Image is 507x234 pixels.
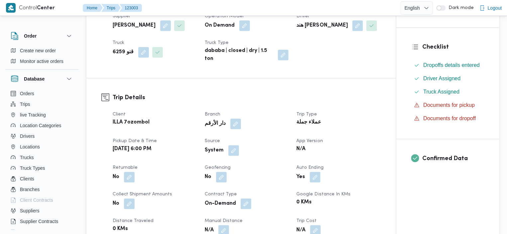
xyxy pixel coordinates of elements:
span: Driver Assigned [423,75,460,83]
span: Trips [20,100,30,108]
span: Trip Cost [296,219,317,223]
button: Supplier Contracts [8,216,76,227]
span: Driver [296,14,310,18]
button: Location Categories [8,120,76,131]
button: Locations [8,141,76,152]
b: Center [37,6,55,11]
span: Documents for pickup [423,101,475,109]
span: Truck Assigned [423,89,459,95]
span: Suppliers [20,207,39,215]
h3: Confirmed Data [422,154,484,163]
span: Clients [20,175,34,183]
b: عملاء جملة [296,118,321,126]
b: No [205,173,211,181]
span: Branches [20,185,40,193]
span: Distance Traveled [113,219,153,223]
button: Monitor active orders [8,56,76,67]
button: Client Contracts [8,195,76,205]
span: Auto Ending [296,165,323,170]
button: Trips [101,4,121,12]
span: Documents for pickup [423,102,475,108]
button: Truck Assigned [411,87,484,97]
span: Create new order [20,47,56,55]
span: Dropoffs details entered [423,62,480,68]
b: ILLA 7ozombol [113,118,150,126]
button: Truck Types [8,163,76,173]
b: No [113,200,119,208]
span: Orders [20,90,34,98]
span: Operation Model [205,14,244,18]
button: Trips [8,99,76,110]
span: Truck [113,41,124,45]
span: Contract Type [205,192,237,196]
b: On-Demand [205,200,236,208]
button: Database [11,75,73,83]
button: 123003 [119,4,142,12]
span: Truck Type [205,41,229,45]
button: Create new order [8,45,76,56]
span: Google distance in KMs [296,192,350,196]
button: Drivers [8,131,76,141]
b: Yes [296,173,305,181]
span: Geofencing [205,165,231,170]
span: Documents for dropoff [423,116,476,121]
span: Truck Assigned [423,88,459,96]
h3: Trip Details [113,93,381,102]
span: Supplier Contracts [20,217,58,225]
span: Location Categories [20,121,61,129]
span: Source [205,139,220,143]
button: Trucks [8,152,76,163]
span: Truck Types [20,164,45,172]
span: Drivers [20,132,35,140]
button: Dropoffs details entered [411,60,484,71]
b: هند [PERSON_NAME] [296,22,348,30]
div: Order [5,45,78,69]
button: Logout [477,1,504,15]
h3: Checklist [422,43,484,52]
span: Monitor active orders [20,57,63,65]
h3: Order [24,32,37,40]
img: X8yXhbKr1z7QwAAAABJRU5ErkJggg== [6,3,16,13]
span: Documents for dropoff [423,115,476,122]
b: 0 KMs [113,225,128,233]
b: N/A [296,145,305,153]
h3: Database [24,75,45,83]
span: Dark mode [446,5,473,11]
button: Orders [8,88,76,99]
button: Order [11,32,73,40]
b: قنو 6259 [113,48,134,56]
button: Branches [8,184,76,195]
span: Manual Distance [205,219,243,223]
span: Trucks [20,153,34,161]
button: Documents for pickup [411,100,484,111]
span: Dropoffs details entered [423,61,480,69]
b: [PERSON_NAME] [113,22,155,30]
b: No [113,173,119,181]
span: Logout [487,4,502,12]
span: Collect Shipment Amounts [113,192,172,196]
span: App Version [296,139,323,143]
button: Clients [8,173,76,184]
span: Driver Assigned [423,76,460,81]
b: On Demand [205,22,235,30]
span: Trip Type [296,112,317,117]
b: System [205,146,224,154]
div: Database [5,88,78,232]
button: Driver Assigned [411,73,484,84]
span: Client Contracts [20,196,53,204]
b: dababa | closed | dry | 1.5 ton [205,47,273,63]
b: 0 KMs [296,198,312,206]
span: Returnable [113,165,138,170]
span: Branch [205,112,220,117]
button: Home [83,4,103,12]
span: Client [113,112,126,117]
b: دار الأرقم [205,120,226,128]
span: Pickup date & time [113,139,157,143]
span: Locations [20,143,40,151]
b: [DATE] 6:00 PM [113,145,152,153]
span: live Tracking [20,111,46,119]
button: live Tracking [8,110,76,120]
button: Suppliers [8,205,76,216]
button: Documents for dropoff [411,113,484,124]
